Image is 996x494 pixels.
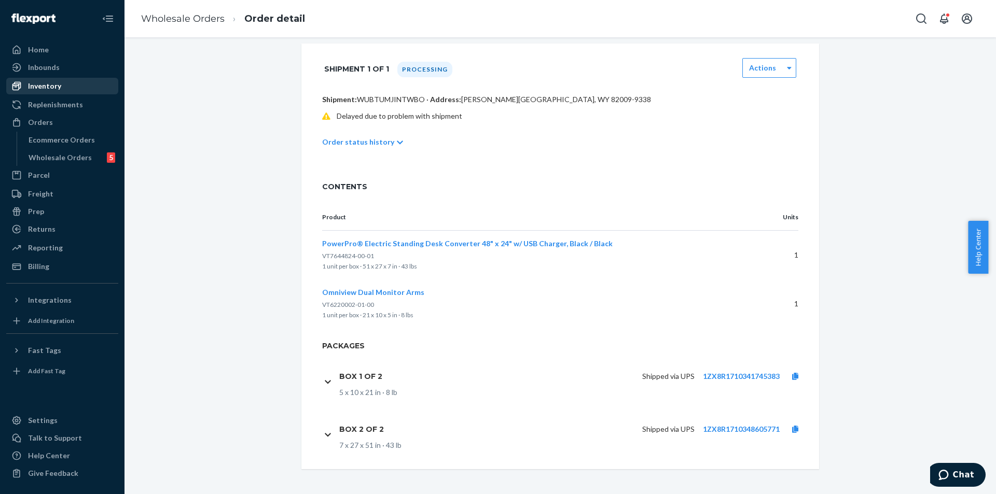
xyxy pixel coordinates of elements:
[968,221,988,274] button: Help Center
[301,341,819,359] h2: Packages
[6,221,118,237] a: Returns
[337,111,462,121] p: Delayed due to problem with shipment
[911,8,932,29] button: Open Search Box
[28,450,70,461] div: Help Center
[322,181,798,192] span: CONTENTS
[28,468,78,478] div: Give Feedback
[6,313,118,329] a: Add Integration
[397,62,452,77] div: Processing
[6,430,118,446] button: Talk to Support
[703,372,780,380] a: 1ZX8R1710341745383
[322,95,357,104] span: Shipment:
[6,258,118,275] a: Billing
[6,342,118,359] button: Fast Tags
[28,224,56,234] div: Returns
[749,63,776,73] label: Actions
[28,206,44,217] div: Prep
[28,243,63,253] div: Reporting
[6,363,118,379] a: Add Fast Tag
[6,114,118,131] a: Orders
[6,59,118,76] a: Inbounds
[28,117,53,128] div: Orders
[339,425,384,434] h1: Box 2 of 2
[28,100,83,110] div: Replenishments
[244,13,305,24] a: Order detail
[339,387,811,398] div: 5 x 10 x 21 in · 8 lb
[28,170,50,180] div: Parcel
[6,186,118,202] a: Freight
[642,371,695,382] p: Shipped via UPS
[322,287,424,298] button: Omniview Dual Monitor Arms
[11,13,56,24] img: Flexport logo
[642,424,695,434] p: Shipped via UPS
[6,167,118,184] a: Parcel
[133,4,313,34] ol: breadcrumbs
[23,149,119,166] a: Wholesale Orders5
[98,8,118,29] button: Close Navigation
[322,238,613,249] button: PowerPro® Electric Standing Desk Converter 48" x 24" w/ USB Charger, Black / Black
[29,135,95,145] div: Ecommerce Orders
[930,463,986,489] iframe: Opens a widget where you can chat to one of our agents
[322,310,738,320] p: 1 unit per box · 21 x 10 x 5 in · 8 lbs
[322,94,798,105] p: WUBTUMJINTWBO · [PERSON_NAME][GEOGRAPHIC_DATA], WY 82009-9338
[28,295,72,305] div: Integrations
[6,239,118,256] a: Reporting
[28,415,58,426] div: Settings
[322,239,613,248] span: PowerPro® Electric Standing Desk Converter 48" x 24" w/ USB Charger, Black / Black
[322,261,738,272] p: 1 unit per box · 51 x 27 x 7 in · 43 lbs
[6,292,118,308] button: Integrations
[6,412,118,429] a: Settings
[755,213,798,222] p: Units
[28,189,53,199] div: Freight
[339,440,811,450] div: 7 x 27 x 51 in · 43 lb
[6,465,118,482] button: Give Feedback
[6,78,118,94] a: Inventory
[703,425,780,433] a: 1ZX8R1710348605771
[755,250,798,260] p: 1
[28,45,49,55] div: Home
[28,261,49,272] div: Billing
[28,366,65,375] div: Add Fast Tag
[339,372,382,381] h1: Box 1 of 2
[23,132,119,148] a: Ecommerce Orders
[322,213,738,222] p: Product
[29,152,92,163] div: Wholesale Orders
[324,58,389,80] h1: Shipment 1 of 1
[6,41,118,58] a: Home
[957,8,977,29] button: Open account menu
[28,62,60,73] div: Inbounds
[28,345,61,356] div: Fast Tags
[934,8,955,29] button: Open notifications
[322,252,374,260] span: VT7644824-00-01
[28,433,82,443] div: Talk to Support
[755,299,798,309] p: 1
[430,95,461,104] span: Address:
[141,13,225,24] a: Wholesale Orders
[6,447,118,464] a: Help Center
[322,137,394,147] p: Order status history
[28,316,74,325] div: Add Integration
[6,96,118,113] a: Replenishments
[322,288,424,297] span: Omniview Dual Monitor Arms
[322,301,374,308] span: VT6220002-01-00
[28,81,61,91] div: Inventory
[6,203,118,220] a: Prep
[107,152,115,163] div: 5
